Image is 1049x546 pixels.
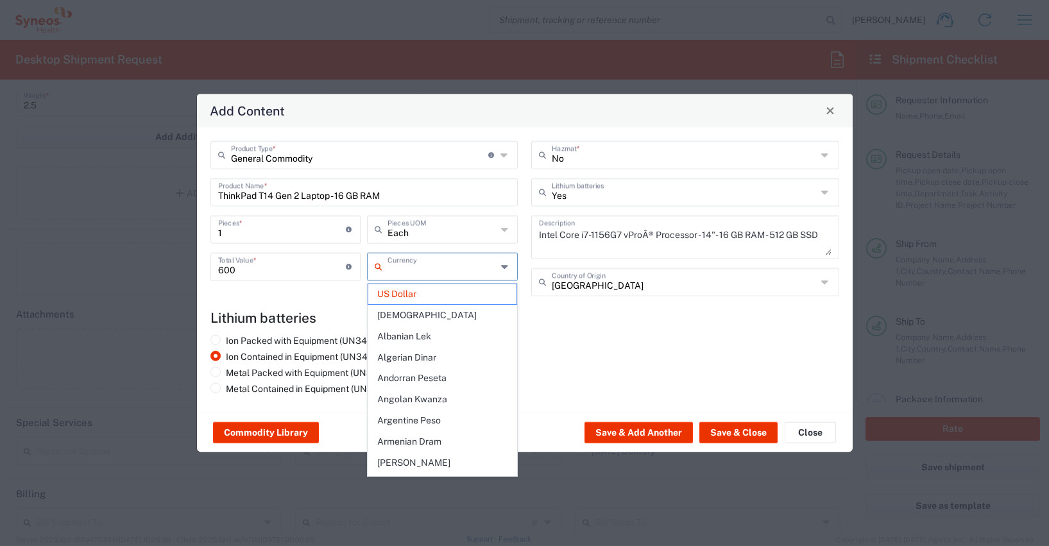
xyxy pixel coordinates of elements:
span: Angolan Kwanza [368,389,516,409]
label: Ion Packed with Equipment (UN3481, PI966) [210,334,409,346]
span: Australian Dollar [368,473,516,493]
button: Close [785,422,836,443]
span: [DEMOGRAPHIC_DATA] [368,305,516,325]
span: Algerian Dinar [368,348,516,368]
button: Commodity Library [213,422,319,443]
span: [PERSON_NAME] [368,453,516,473]
button: Save & Add Another [584,422,693,443]
span: Armenian Dram [368,432,516,452]
span: Albanian Lek [368,327,516,346]
span: Andorran Peseta [368,368,516,388]
button: Save & Close [699,422,778,443]
label: Ion Contained in Equipment (UN3481, PI967) [210,350,409,362]
span: Argentine Peso [368,411,516,431]
label: Metal Packed with Equipment (UN3091, PI969) [210,366,420,378]
h4: Add Content [210,101,285,119]
button: Close [821,101,839,119]
label: Metal Contained in Equipment (UN3091, PI970) [210,382,420,394]
h4: Lithium batteries [210,309,839,325]
span: US Dollar [368,284,516,304]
